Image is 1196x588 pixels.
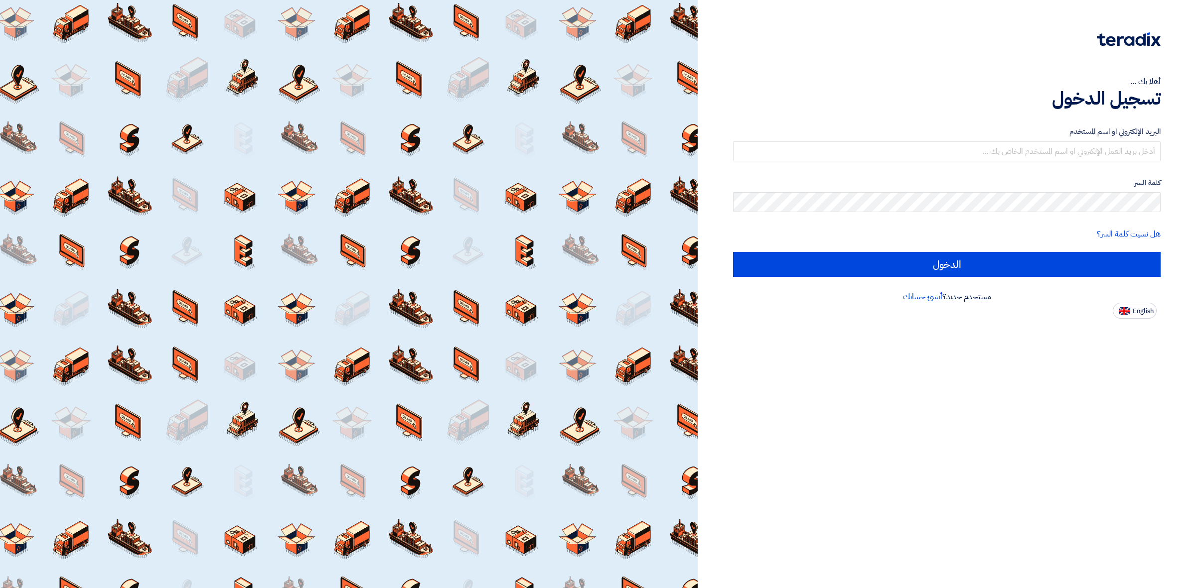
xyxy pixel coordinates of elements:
a: هل نسيت كلمة السر؟ [1097,228,1161,240]
h1: تسجيل الدخول [733,88,1161,110]
label: البريد الإلكتروني او اسم المستخدم [733,126,1161,137]
a: أنشئ حسابك [903,291,942,303]
img: Teradix logo [1097,32,1161,46]
label: كلمة السر [733,177,1161,189]
input: الدخول [733,252,1161,277]
button: English [1113,303,1157,319]
span: English [1133,308,1154,315]
div: مستخدم جديد؟ [733,291,1161,303]
img: en-US.png [1119,307,1130,315]
input: أدخل بريد العمل الإلكتروني او اسم المستخدم الخاص بك ... [733,141,1161,161]
div: أهلا بك ... [733,76,1161,88]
